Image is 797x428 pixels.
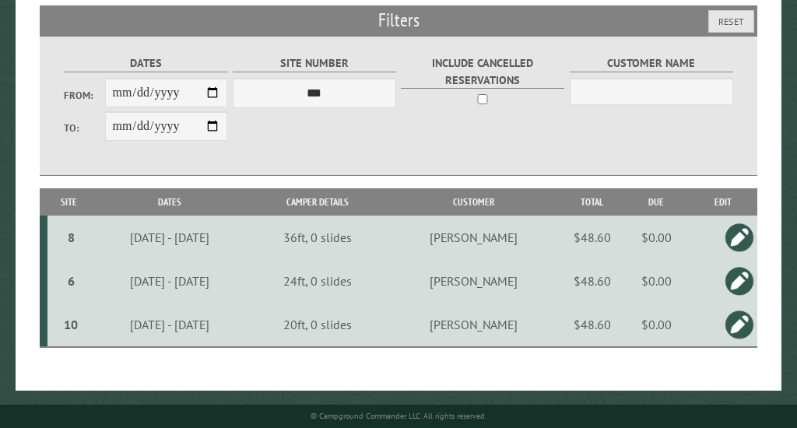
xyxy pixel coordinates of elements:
td: [PERSON_NAME] [387,303,561,347]
td: $48.60 [561,216,623,259]
td: $0.00 [623,216,690,259]
td: $48.60 [561,303,623,347]
td: [PERSON_NAME] [387,259,561,303]
td: 24ft, 0 slides [248,259,386,303]
div: 6 [54,273,88,289]
div: 8 [54,230,88,245]
th: Dates [90,188,248,216]
th: Edit [690,188,757,216]
label: Include Cancelled Reservations [401,54,564,89]
td: $0.00 [623,303,690,347]
div: [DATE] - [DATE] [93,230,246,245]
td: 20ft, 0 slides [248,303,386,347]
label: Site Number [233,54,396,72]
label: To: [64,121,105,135]
td: 36ft, 0 slides [248,216,386,259]
div: [DATE] - [DATE] [93,273,246,289]
th: Customer [387,188,561,216]
td: $48.60 [561,259,623,303]
div: 10 [54,317,88,332]
th: Camper Details [248,188,386,216]
label: Customer Name [570,54,733,72]
th: Site [47,188,90,216]
label: From: [64,88,105,103]
label: Dates [64,54,227,72]
button: Reset [708,10,754,33]
td: [PERSON_NAME] [387,216,561,259]
th: Total [561,188,623,216]
small: © Campground Commander LLC. All rights reserved. [311,411,486,421]
h2: Filters [40,5,757,35]
th: Due [623,188,690,216]
td: $0.00 [623,259,690,303]
div: [DATE] - [DATE] [93,317,246,332]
